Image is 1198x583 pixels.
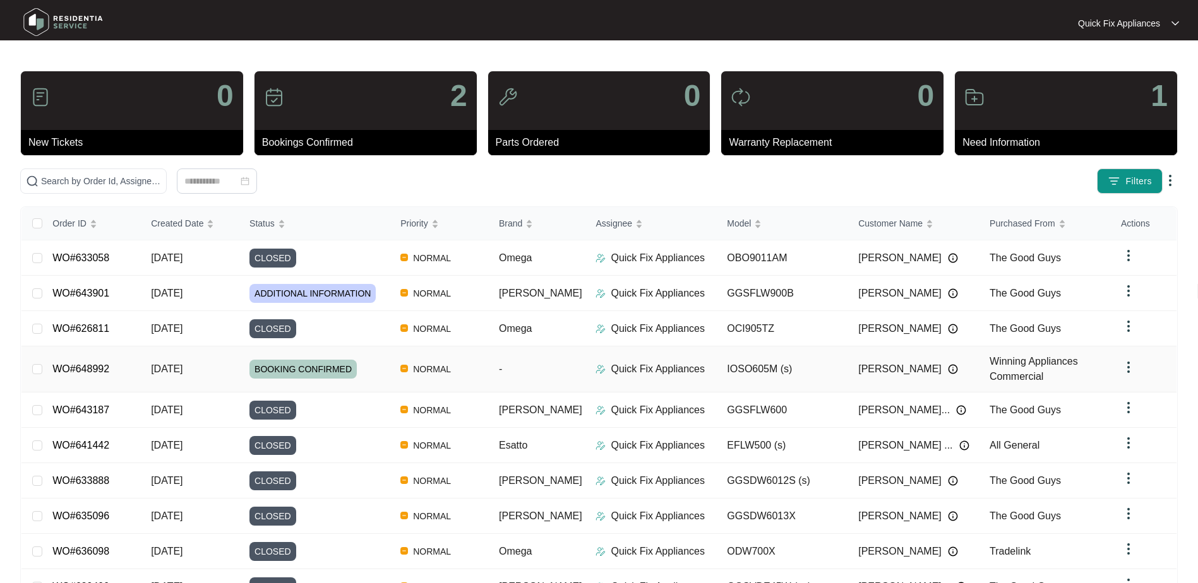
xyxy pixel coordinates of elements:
[41,174,161,188] input: Search by Order Id, Assignee Name, Customer Name, Brand and Model
[611,544,705,559] p: Quick Fix Appliances
[1125,175,1152,188] span: Filters
[408,544,456,559] span: NORMAL
[611,362,705,377] p: Quick Fix Appliances
[717,428,848,463] td: EFLW500 (s)
[52,323,109,334] a: WO#626811
[249,401,296,420] span: CLOSED
[408,473,456,488] span: NORMAL
[596,476,606,486] img: Assigner Icon
[990,510,1061,521] span: The Good Guys
[990,356,1078,382] span: Winning Appliances Commercial
[141,207,239,240] th: Created Date
[1108,175,1120,187] img: filter icon
[400,512,408,519] img: Vercel Logo
[1121,248,1136,263] img: dropdown arrow
[249,542,296,561] span: CLOSED
[1121,283,1136,298] img: dropdown arrow
[390,207,489,240] th: Priority
[408,362,456,377] span: NORMAL
[52,216,87,230] span: Order ID
[596,216,632,230] span: Assignee
[151,440,183,450] span: [DATE]
[499,323,532,334] span: Omega
[585,207,717,240] th: Assignee
[684,81,701,111] p: 0
[249,284,376,303] span: ADDITIONAL INFORMATION
[858,362,942,377] span: [PERSON_NAME]
[596,288,606,298] img: Assigner Icon
[948,476,958,486] img: Info icon
[42,207,141,240] th: Order ID
[400,216,428,230] span: Priority
[1163,173,1178,188] img: dropdown arrow
[1111,207,1177,240] th: Actions
[52,252,109,263] a: WO#633058
[400,365,408,372] img: Vercel Logo
[948,288,958,298] img: Info icon
[858,286,942,301] span: [PERSON_NAME]
[959,440,969,450] img: Info icon
[151,252,183,263] span: [DATE]
[408,509,456,524] span: NORMAL
[499,475,582,486] span: [PERSON_NAME]
[52,475,109,486] a: WO#633888
[151,288,183,298] span: [DATE]
[151,363,183,374] span: [DATE]
[249,507,296,526] span: CLOSED
[52,363,109,374] a: WO#648992
[262,135,477,150] p: Bookings Confirmed
[611,250,705,266] p: Quick Fix Appliances
[496,135,710,150] p: Parts Ordered
[30,87,51,107] img: icon
[249,319,296,338] span: CLOSED
[1121,541,1136,556] img: dropdown arrow
[858,250,942,266] span: [PERSON_NAME]
[611,509,705,524] p: Quick Fix Appliances
[962,135,1177,150] p: Need Information
[52,288,109,298] a: WO#643901
[611,286,705,301] p: Quick Fix Appliances
[151,323,183,334] span: [DATE]
[858,473,942,488] span: [PERSON_NAME]
[151,546,183,556] span: [DATE]
[1151,81,1168,111] p: 1
[52,510,109,521] a: WO#635096
[1121,506,1136,521] img: dropdown arrow
[611,438,705,453] p: Quick Fix Appliances
[499,440,527,450] span: Esatto
[990,404,1061,415] span: The Good Guys
[717,311,848,346] td: OCI905TZ
[499,404,582,415] span: [PERSON_NAME]
[400,476,408,484] img: Vercel Logo
[611,403,705,418] p: Quick Fix Appliances
[249,471,296,490] span: CLOSED
[917,81,934,111] p: 0
[596,405,606,415] img: Assigner Icon
[52,546,109,556] a: WO#636098
[858,509,942,524] span: [PERSON_NAME]
[596,546,606,556] img: Assigner Icon
[151,475,183,486] span: [DATE]
[1121,360,1136,375] img: dropdown arrow
[249,216,275,230] span: Status
[249,249,296,268] span: CLOSED
[717,392,848,428] td: GGSFLW600
[1121,319,1136,334] img: dropdown arrow
[1097,168,1163,194] button: filter iconFilters
[400,441,408,449] img: Vercel Logo
[990,440,1039,450] span: All General
[717,463,848,498] td: GGSDW6012S (s)
[408,403,456,418] span: NORMAL
[979,207,1111,240] th: Purchased From
[858,216,923,230] span: Customer Name
[717,240,848,276] td: OBO9011AM
[400,289,408,297] img: Vercel Logo
[400,324,408,332] img: Vercel Logo
[400,254,408,261] img: Vercel Logo
[499,288,582,298] span: [PERSON_NAME]
[151,404,183,415] span: [DATE]
[1121,400,1136,415] img: dropdown arrow
[239,207,390,240] th: Status
[19,3,107,41] img: residentia service logo
[1078,17,1160,30] p: Quick Fix Appliances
